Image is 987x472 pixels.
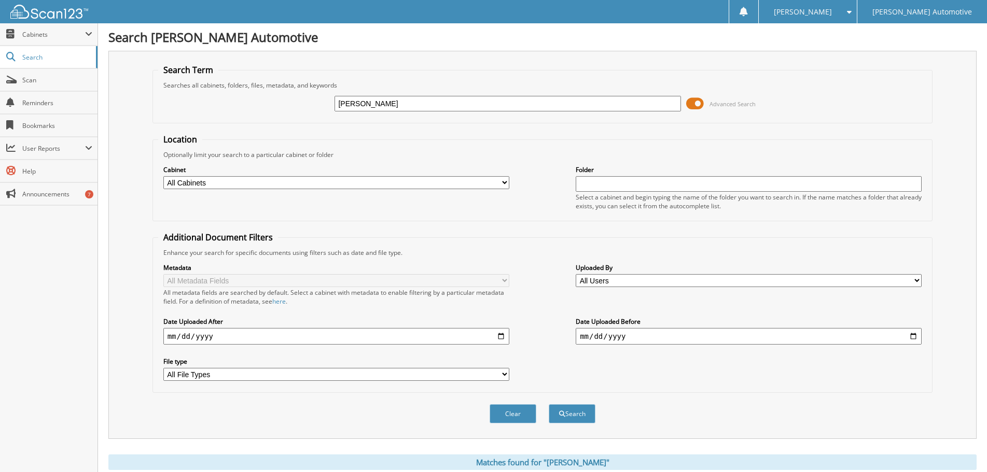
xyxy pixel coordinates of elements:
[22,98,92,107] span: Reminders
[22,53,91,62] span: Search
[576,317,922,326] label: Date Uploaded Before
[163,165,509,174] label: Cabinet
[163,328,509,345] input: start
[158,150,927,159] div: Optionally limit your search to a particular cabinet or folder
[22,144,85,153] span: User Reports
[85,190,93,198] div: 7
[158,248,927,257] div: Enhance your search for specific documents using filters such as date and file type.
[108,454,977,470] div: Matches found for "[PERSON_NAME]"
[158,232,278,243] legend: Additional Document Filters
[576,328,922,345] input: end
[158,134,202,145] legend: Location
[272,297,286,306] a: here
[22,121,92,130] span: Bookmarks
[774,9,832,15] span: [PERSON_NAME]
[22,167,92,176] span: Help
[10,5,88,19] img: scan123-logo-white.svg
[158,64,218,76] legend: Search Term
[22,30,85,39] span: Cabinets
[490,404,536,423] button: Clear
[22,190,92,198] span: Announcements
[163,317,509,326] label: Date Uploaded After
[576,193,922,210] div: Select a cabinet and begin typing the name of the folder you want to search in. If the name match...
[22,76,92,84] span: Scan
[158,81,927,90] div: Searches all cabinets, folders, files, metadata, and keywords
[710,100,756,108] span: Advanced Search
[872,9,972,15] span: [PERSON_NAME] Automotive
[163,263,509,272] label: Metadata
[108,28,977,46] h1: Search [PERSON_NAME] Automotive
[576,263,922,272] label: Uploaded By
[163,357,509,366] label: File type
[576,165,922,174] label: Folder
[549,404,595,423] button: Search
[163,288,509,306] div: All metadata fields are searched by default. Select a cabinet with metadata to enable filtering b...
